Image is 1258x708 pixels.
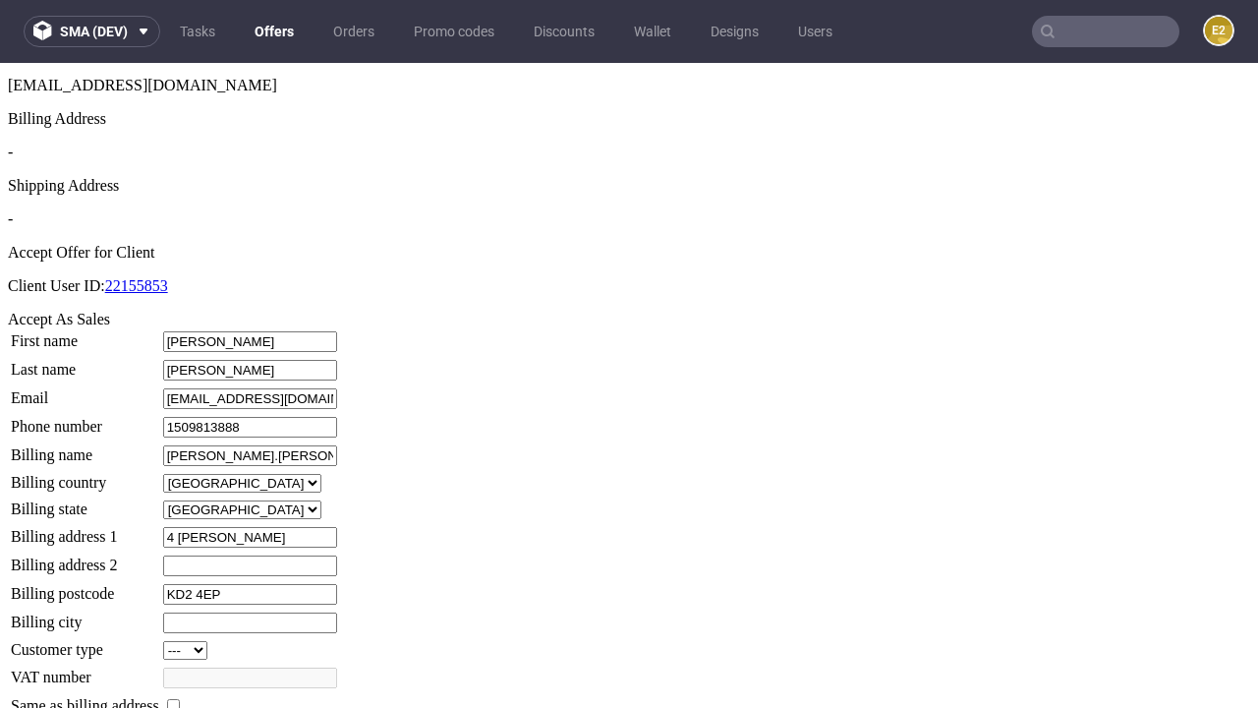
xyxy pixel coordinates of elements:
[60,25,128,38] span: sma (dev)
[522,16,606,47] a: Discounts
[10,410,160,431] td: Billing country
[10,437,160,457] td: Billing state
[8,248,1250,265] div: Accept As Sales
[10,324,160,347] td: Email
[10,549,160,571] td: Billing city
[10,492,160,514] td: Billing address 2
[10,577,160,598] td: Customer type
[243,16,306,47] a: Offers
[10,463,160,486] td: Billing address 1
[8,181,1250,199] div: Accept Offer for Client
[786,16,844,47] a: Users
[10,520,160,543] td: Billing postcode
[10,632,160,654] td: Same as billing address
[8,14,277,30] span: [EMAIL_ADDRESS][DOMAIN_NAME]
[168,16,227,47] a: Tasks
[699,16,771,47] a: Designs
[8,81,13,97] span: -
[10,296,160,319] td: Last name
[622,16,683,47] a: Wallet
[1205,17,1232,44] figcaption: e2
[10,382,160,404] td: Billing name
[321,16,386,47] a: Orders
[8,114,1250,132] div: Shipping Address
[10,353,160,376] td: Phone number
[402,16,506,47] a: Promo codes
[8,214,1250,232] p: Client User ID:
[8,47,1250,65] div: Billing Address
[8,147,13,164] span: -
[105,214,168,231] a: 22155853
[10,267,160,290] td: First name
[24,16,160,47] button: sma (dev)
[10,604,160,626] td: VAT number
